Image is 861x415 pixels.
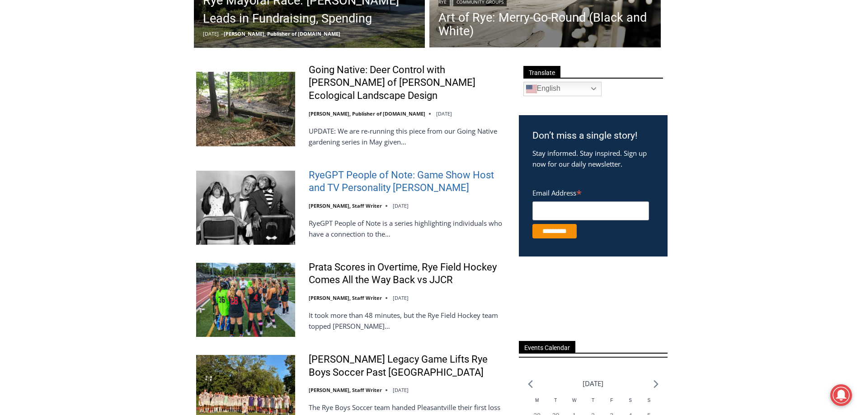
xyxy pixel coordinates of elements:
[436,110,452,117] time: [DATE]
[592,398,594,403] span: T
[532,184,649,200] label: Email Address
[196,171,295,245] img: RyeGPT People of Note: Game Show Host and TV Personality Garry Moore
[309,294,382,301] a: [PERSON_NAME], Staff Writer
[196,263,295,337] img: Prata Scores in Overtime, Rye Field Hockey Comes All the Way Back vs JJCR
[602,397,621,411] div: Friday
[583,378,603,390] li: [DATE]
[621,397,640,411] div: Saturday
[196,72,295,146] img: Going Native: Deer Control with Missy Fabel of Missy Fabel Ecological Landscape Design
[647,398,650,403] span: S
[393,202,409,209] time: [DATE]
[535,398,539,403] span: M
[224,30,340,37] a: [PERSON_NAME], Publisher of [DOMAIN_NAME]
[203,30,219,37] time: [DATE]
[523,82,602,96] a: English
[546,397,565,411] div: Tuesday
[309,64,507,103] a: Going Native: Deer Control with [PERSON_NAME] of [PERSON_NAME] Ecological Landscape Design
[523,66,560,78] span: Translate
[309,110,425,117] a: [PERSON_NAME], Publisher of [DOMAIN_NAME]
[610,398,613,403] span: F
[532,148,654,169] p: Stay informed. Stay inspired. Sign up now for our daily newsletter.
[572,398,576,403] span: W
[309,218,507,239] p: RyeGPT People of Note is a series highlighting individuals who have a connection to the…
[528,397,546,411] div: Monday
[526,84,537,94] img: en
[583,397,602,411] div: Thursday
[309,169,507,195] a: RyeGPT People of Note: Game Show Host and TV Personality [PERSON_NAME]
[309,387,382,393] a: [PERSON_NAME], Staff Writer
[532,129,654,143] h3: Don’t miss a single story!
[309,202,382,209] a: [PERSON_NAME], Staff Writer
[554,398,557,403] span: T
[629,398,632,403] span: S
[565,397,583,411] div: Wednesday
[438,11,652,38] a: Art of Rye: Merry-Go-Round (Black and White)
[309,310,507,331] p: It took more than 48 minutes, but the Rye Field Hockey team topped [PERSON_NAME]…
[528,380,533,388] a: Previous month
[393,294,409,301] time: [DATE]
[309,126,507,147] p: UPDATE: We are re-running this piece from our Going Native gardening series in May given…
[519,341,575,353] span: Events Calendar
[221,30,224,37] span: –
[309,261,507,287] a: Prata Scores in Overtime, Rye Field Hockey Comes All the Way Back vs JJCR
[640,397,658,411] div: Sunday
[309,353,507,379] a: [PERSON_NAME] Legacy Game Lifts Rye Boys Soccer Past [GEOGRAPHIC_DATA]
[654,380,659,388] a: Next month
[393,387,409,393] time: [DATE]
